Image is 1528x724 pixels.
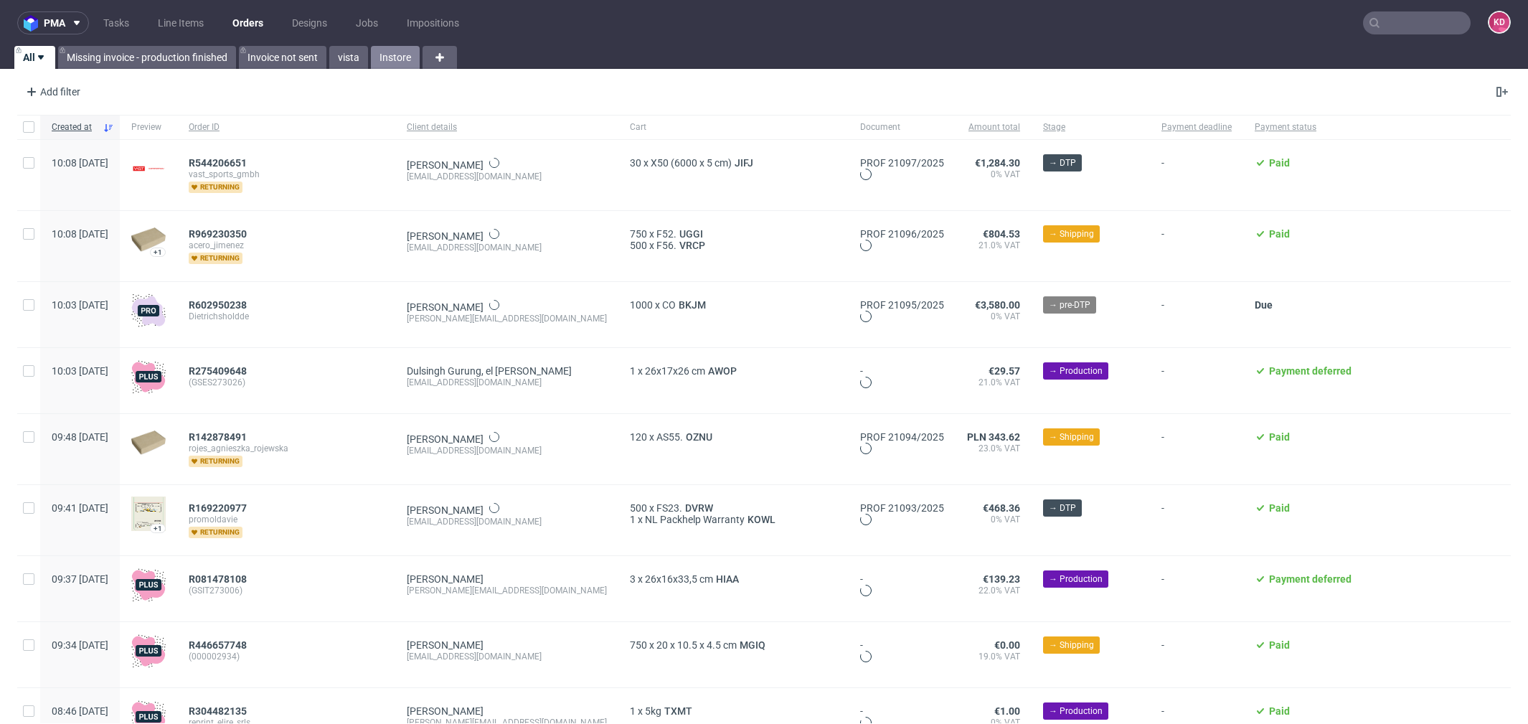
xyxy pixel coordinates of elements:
span: 21.0% VAT [967,240,1020,251]
div: x [630,639,837,651]
a: Tasks [95,11,138,34]
div: x [630,240,837,251]
a: MGIQ [737,639,768,651]
div: [EMAIL_ADDRESS][DOMAIN_NAME] [407,445,607,456]
a: [PERSON_NAME] [407,504,484,516]
span: R275409648 [189,365,247,377]
span: 30 [630,157,641,169]
a: R081478108 [189,573,250,585]
a: Orders [224,11,272,34]
a: [PERSON_NAME] [407,301,484,313]
span: 1000 [630,299,653,311]
div: Add filter [20,80,83,103]
span: → Shipping [1049,431,1094,443]
a: R446657748 [189,639,250,651]
span: Payment deferred [1269,365,1352,377]
span: Paid [1269,431,1290,443]
a: VRCP [676,240,708,251]
span: 5kg [645,705,661,717]
span: 20 x 10.5 x 4.5 cm [656,639,737,651]
span: €0.00 [994,639,1020,651]
span: 0% VAT [967,311,1020,322]
span: 19.0% VAT [967,651,1020,662]
span: OZNU [683,431,715,443]
span: €804.53 [983,228,1020,240]
img: plain-eco.9b3ba858dad33fd82c36.png [131,431,166,455]
div: - [860,573,944,598]
span: 26x17x26 cm [645,365,705,377]
span: 750 [630,228,647,240]
a: Designs [283,11,336,34]
img: version_two_editor_design.png [131,497,166,531]
div: x [630,502,837,514]
a: R969230350 [189,228,250,240]
div: +1 [154,525,162,532]
span: 08:46 [DATE] [52,705,108,717]
a: [PERSON_NAME] [407,159,484,171]
div: [PERSON_NAME][EMAIL_ADDRESS][DOMAIN_NAME] [407,585,607,596]
div: x [630,431,837,443]
span: Paid [1269,639,1290,651]
span: R142878491 [189,431,247,443]
span: (GSES273026) [189,377,384,388]
span: → Production [1049,705,1103,718]
span: 3 [630,573,636,585]
a: [PERSON_NAME] [407,705,484,717]
span: BKJM [676,299,709,311]
button: pma [17,11,89,34]
img: plus-icon.676465ae8f3a83198b3f.png [131,359,166,394]
div: x [630,514,837,525]
span: (GSIT273006) [189,585,384,596]
span: promoldavie [189,514,384,525]
span: pma [44,18,65,28]
span: returning [189,527,242,538]
a: R602950238 [189,299,250,311]
span: 1 [630,514,636,525]
a: DVRW [682,502,716,514]
div: [EMAIL_ADDRESS][DOMAIN_NAME] [407,651,607,662]
span: X50 (6000 x 5 cm) [651,157,732,169]
span: Created at [52,121,97,133]
span: 09:41 [DATE] [52,502,108,514]
span: 10:08 [DATE] [52,157,108,169]
span: R544206651 [189,157,247,169]
span: → Production [1049,365,1103,377]
div: x [630,365,837,377]
span: Amount total [967,121,1020,133]
span: €1,284.30 [975,157,1020,169]
span: Cart [630,121,837,133]
span: R169220977 [189,502,247,514]
a: R169220977 [189,502,250,514]
span: R081478108 [189,573,247,585]
a: HIAA [713,573,742,585]
span: → Shipping [1049,227,1094,240]
span: F52. [656,228,676,240]
span: returning [189,253,242,264]
span: Document [860,121,944,133]
a: All [14,46,55,69]
span: Stage [1043,121,1138,133]
a: R544206651 [189,157,250,169]
a: PROF 21093/2025 [860,502,944,514]
span: 500 [630,502,647,514]
span: Paid [1269,502,1290,514]
span: 0% VAT [967,169,1020,180]
div: [EMAIL_ADDRESS][DOMAIN_NAME] [407,377,607,388]
span: 750 [630,639,647,651]
img: plus-icon.676465ae8f3a83198b3f.png [131,568,166,602]
a: KOWL [745,514,778,525]
a: Line Items [149,11,212,34]
span: - [1161,228,1232,264]
div: - [860,365,944,390]
div: [EMAIL_ADDRESS][DOMAIN_NAME] [407,516,607,527]
a: [PERSON_NAME] [407,433,484,445]
span: R969230350 [189,228,247,240]
span: €139.23 [983,573,1020,585]
a: AWOP [705,365,740,377]
div: +1 [154,248,162,256]
span: R602950238 [189,299,247,311]
span: 09:34 [DATE] [52,639,108,651]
